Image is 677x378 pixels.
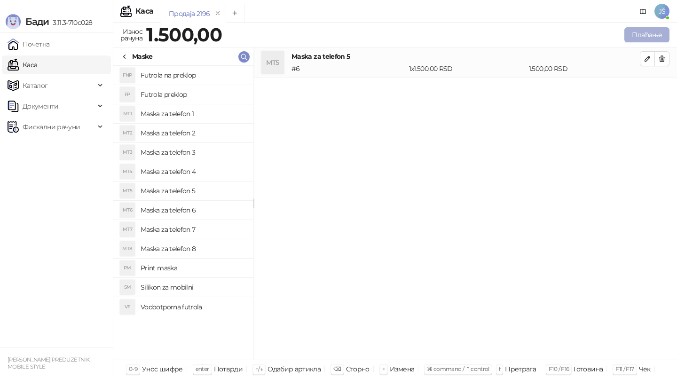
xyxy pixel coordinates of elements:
div: MT2 [120,126,135,141]
div: FP [120,87,135,102]
div: PM [120,260,135,276]
h4: Maska za telefon 4 [141,164,246,179]
div: Каса [135,8,153,15]
button: remove [212,9,224,17]
div: MT1 [120,106,135,121]
div: grid [113,66,253,360]
h4: Maska za telefon 5 [291,51,640,62]
div: # 6 [290,63,407,74]
h4: Maska za telefon 1 [141,106,246,121]
span: ⌫ [333,365,341,372]
div: SM [120,280,135,295]
div: MT5 [261,51,284,74]
div: Потврди [214,363,243,375]
h4: Maska za telefon 7 [141,222,246,237]
span: enter [196,365,209,372]
div: Готовина [574,363,603,375]
span: ↑/↓ [255,365,263,372]
span: JŠ [654,4,669,19]
h4: Maska za telefon 3 [141,145,246,160]
img: Logo [6,14,21,29]
span: Фискални рачуни [23,118,80,136]
span: F11 / F17 [615,365,634,372]
div: Претрага [505,363,536,375]
span: f [499,365,500,372]
a: Документација [636,4,651,19]
div: MT7 [120,222,135,237]
span: Документи [23,97,58,116]
h4: Silikon za mobilni [141,280,246,295]
h4: Maska za telefon 2 [141,126,246,141]
span: 3.11.3-710c028 [49,18,92,27]
h4: Maska za telefon 6 [141,203,246,218]
span: 0-9 [129,365,137,372]
a: Каса [8,55,37,74]
span: F10 / F16 [549,365,569,372]
div: FNP [120,68,135,83]
div: Чек [639,363,651,375]
button: Плаћање [624,27,669,42]
a: Почетна [8,35,50,54]
span: + [382,365,385,372]
small: [PERSON_NAME] PREDUZETNIK MOBILE STYLE [8,356,89,370]
div: MT5 [120,183,135,198]
span: Бади [25,16,49,27]
div: 1 x 1.500,00 RSD [407,63,527,74]
div: VF [120,299,135,315]
h4: Futrola na preklop [141,68,246,83]
span: Каталог [23,76,48,95]
div: Maske [132,51,153,62]
div: MT4 [120,164,135,179]
div: MT8 [120,241,135,256]
div: MT3 [120,145,135,160]
h4: Maska za telefon 8 [141,241,246,256]
strong: 1.500,00 [146,23,222,46]
div: Унос шифре [142,363,183,375]
div: Износ рачуна [118,25,144,44]
h4: Vodootporna futrola [141,299,246,315]
h4: Maska za telefon 5 [141,183,246,198]
div: Продаја 2196 [169,8,210,19]
div: 1.500,00 RSD [527,63,642,74]
h4: Futrola preklop [141,87,246,102]
div: Одабир артикла [268,363,321,375]
div: MT6 [120,203,135,218]
span: ⌘ command / ⌃ control [427,365,489,372]
button: Add tab [226,4,244,23]
div: Сторно [346,363,370,375]
h4: Print maska [141,260,246,276]
div: Измена [390,363,414,375]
